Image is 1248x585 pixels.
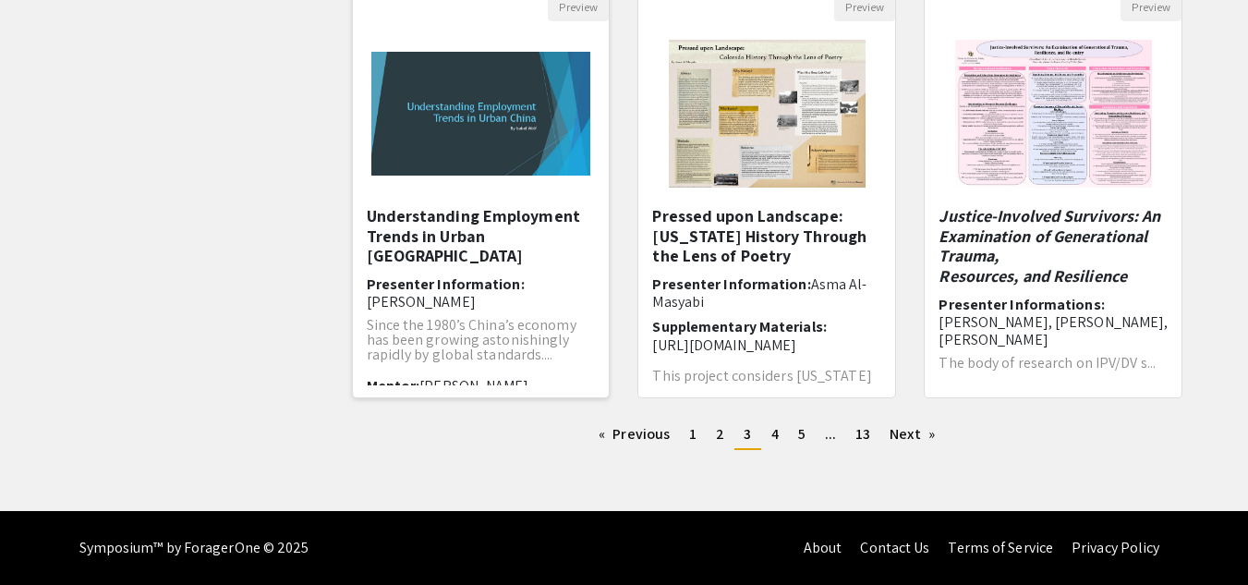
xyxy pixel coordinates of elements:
span: [PERSON_NAME] [992,384,1101,404]
a: Previous page [589,420,679,448]
h6: Presenter Informations: [939,296,1168,349]
span: Supplementary Materials: [652,317,826,336]
img: <p>Pressed upon Landscape: Colorado History Through the Lens of Poetry</p> [650,21,884,206]
ul: Pagination [352,420,1183,450]
span: 5 [798,424,806,444]
a: Next page [880,420,944,448]
iframe: Chat [14,502,79,571]
a: Privacy Policy [1072,538,1159,557]
span: [PERSON_NAME], [PERSON_NAME], [PERSON_NAME] [939,312,1168,349]
a: Contact Us [860,538,929,557]
span: ... [825,424,836,444]
span: [PERSON_NAME] [367,292,476,311]
p: The body of research on IPV/DV s... [939,356,1168,371]
span: 2 [716,424,724,444]
h6: Presenter Information: [652,275,881,311]
span: Mentor: [939,384,992,404]
a: Terms of Service [948,538,1053,557]
span: 13 [855,424,870,444]
h6: Presenter Information: [367,275,596,311]
img: <p>Understanding Employment Trends in Urban China</p> [353,33,610,194]
a: About [804,538,842,557]
span: 3 [744,424,751,444]
div: Symposium™ by ForagerOne © 2025 [79,511,309,585]
em: Justice-Involved Survivors: An Examination of Generational Trauma, Resources, and Resilience [939,205,1160,286]
span: Asma Al-Masyabi [652,274,866,311]
h5: Pressed upon Landscape: [US_STATE] History Through the Lens of Poetry [652,206,881,266]
span: Since the 1980’s China’s economy has been growing astonishingly rapidly by global standards.... [367,315,576,364]
h5: Understanding Employment Trends in Urban [GEOGRAPHIC_DATA] [367,206,596,266]
span: 4 [771,424,779,444]
span: [PERSON_NAME] [419,376,528,396]
p: [URL][DOMAIN_NAME] [652,336,881,354]
img: <p><em style="color: inherit;">Justice-Involved Survivors: An Examination of Generational Trauma,... [937,21,1170,206]
span: Mentor: [367,376,420,396]
span: 1 [689,424,697,444]
p: This project considers [US_STATE] history and how poetry might be used to engage with nuanced que... [652,369,881,443]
